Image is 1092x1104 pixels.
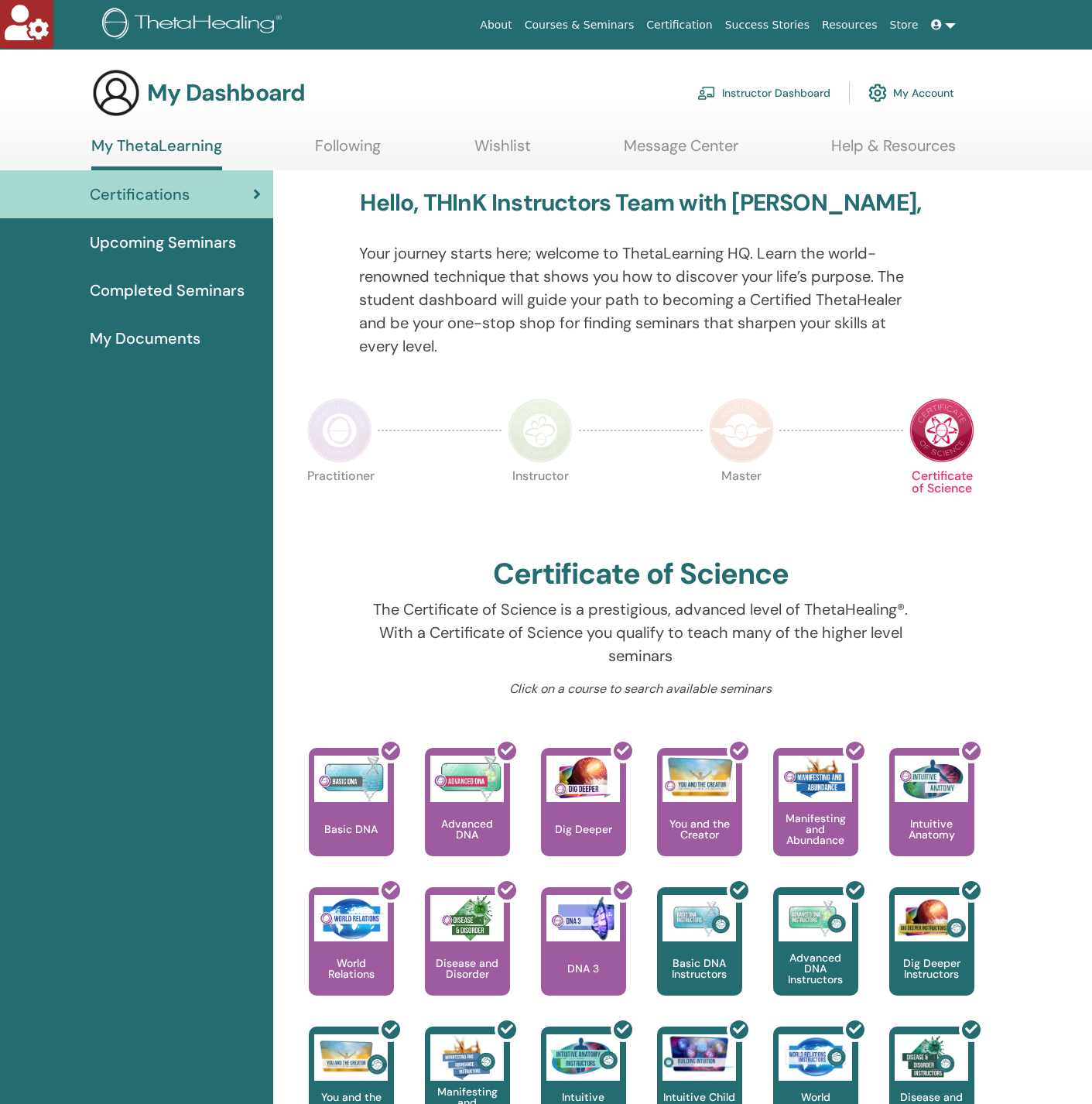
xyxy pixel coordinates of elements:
[508,470,573,535] p: Instructor
[541,887,626,1027] a: DNA 3 DNA 3
[546,1034,620,1081] img: Intuitive Anatomy Instructors
[889,818,974,840] p: Intuitive Anatomy
[147,79,305,107] h3: My Dashboard
[909,470,974,535] p: Certificate of Science
[773,748,858,887] a: Manifesting and Abundance Manifesting and Abundance
[831,136,956,166] a: Help & Resources
[314,756,388,802] img: Basic DNA
[868,80,887,106] img: cog.svg
[90,231,236,254] span: Upcoming Seminars
[719,11,816,39] a: Success Stories
[309,958,394,979] p: World Relations
[546,895,620,941] img: DNA 3
[360,189,921,217] h3: Hello, THInK Instructors Team with [PERSON_NAME],
[309,887,394,1027] a: World Relations World Relations
[307,470,372,535] p: Practitioner
[425,958,510,979] p: Disease and Disorder
[657,818,742,840] p: You and the Creator
[307,398,372,463] img: Practitioner
[657,887,742,1027] a: Basic DNA Instructors Basic DNA Instructors
[662,1034,736,1072] img: Intuitive Child In Me Instructors
[816,11,884,39] a: Resources
[868,76,954,110] a: My Account
[359,598,922,667] p: The Certificate of Science is a prestigious, advanced level of ThetaHealing®. With a Certificate ...
[91,136,222,170] a: My ThetaLearning
[430,1034,504,1081] img: Manifesting and Abundance Instructors
[779,756,852,802] img: Manifesting and Abundance
[425,748,510,887] a: Advanced DNA Advanced DNA
[549,824,618,835] p: Dig Deeper
[889,748,974,887] a: Intuitive Anatomy Intuitive Anatomy
[709,470,774,535] p: Master
[541,748,626,887] a: Dig Deeper Dig Deeper
[697,76,830,110] a: Instructor Dashboard
[884,11,925,39] a: Store
[425,818,510,840] p: Advanced DNA
[508,398,573,463] img: Instructor
[773,952,858,985] p: Advanced DNA Instructors
[315,136,381,166] a: Following
[309,748,394,887] a: Basic DNA Basic DNA
[889,958,974,979] p: Dig Deeper Instructors
[697,86,716,100] img: chalkboard-teacher.svg
[359,680,922,698] p: Click on a course to search available seminars
[895,895,968,941] img: Dig Deeper Instructors
[90,327,200,350] span: My Documents
[624,136,738,166] a: Message Center
[519,11,641,39] a: Courses & Seminars
[91,68,141,118] img: generic-user-icon.jpg
[474,11,518,39] a: About
[90,183,190,206] span: Certifications
[90,279,245,302] span: Completed Seminars
[773,887,858,1027] a: Advanced DNA Instructors Advanced DNA Instructors
[314,895,388,941] img: World Relations
[895,756,968,802] img: Intuitive Anatomy
[657,958,742,979] p: Basic DNA Instructors
[709,398,774,463] img: Master
[102,8,287,43] img: logo.png
[895,1034,968,1081] img: Disease and Disorder Instructors
[657,748,742,887] a: You and the Creator You and the Creator
[773,813,858,845] p: Manifesting and Abundance
[662,756,736,798] img: You and the Creator
[889,887,974,1027] a: Dig Deeper Instructors Dig Deeper Instructors
[662,895,736,941] img: Basic DNA Instructors
[430,895,504,941] img: Disease and Disorder
[359,242,922,358] p: Your journey starts here; welcome to ThetaLearning HQ. Learn the world-renowned technique that sh...
[314,1034,388,1081] img: You and the Creator Instructors
[546,756,620,802] img: Dig Deeper
[474,136,531,166] a: Wishlist
[909,398,974,463] img: Certificate of Science
[779,1034,852,1081] img: World Relations Instructors
[425,887,510,1027] a: Disease and Disorder Disease and Disorder
[493,557,789,592] h2: Certificate of Science
[640,11,718,39] a: Certification
[779,895,852,941] img: Advanced DNA Instructors
[430,756,504,802] img: Advanced DNA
